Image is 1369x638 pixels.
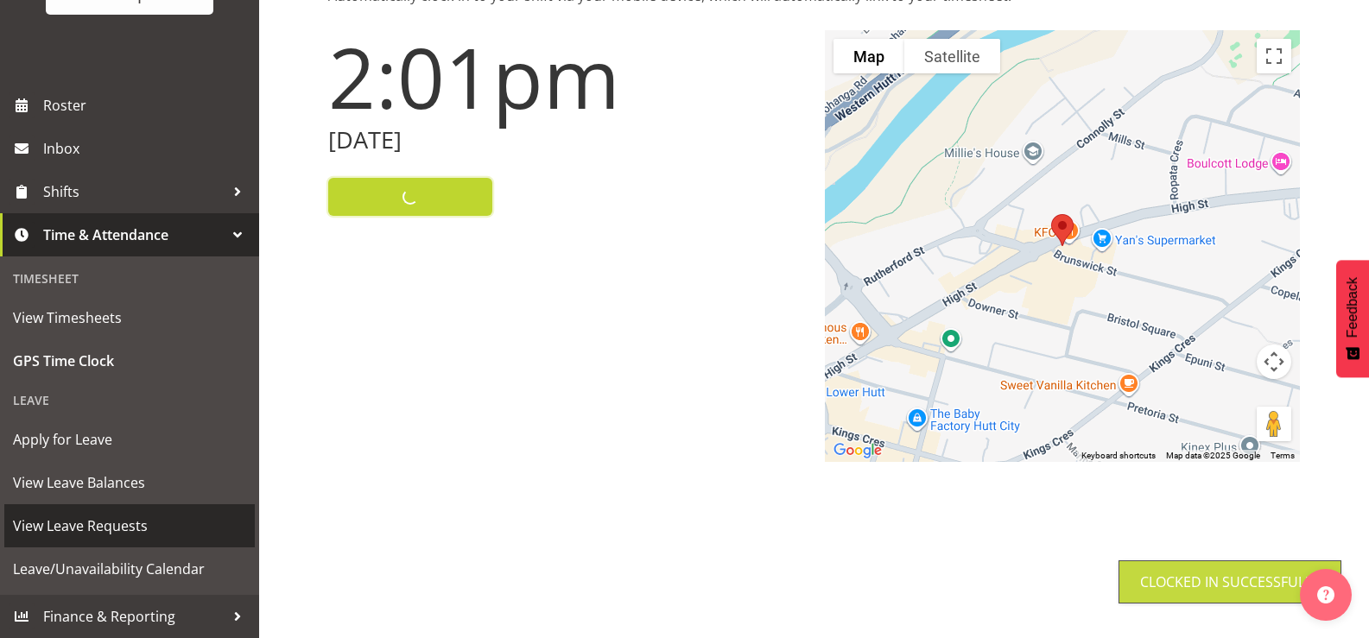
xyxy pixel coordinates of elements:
[13,348,246,374] span: GPS Time Clock
[1081,450,1156,462] button: Keyboard shortcuts
[13,470,246,496] span: View Leave Balances
[4,296,255,339] a: View Timesheets
[1336,260,1369,377] button: Feedback - Show survey
[829,439,886,462] a: Open this area in Google Maps (opens a new window)
[4,547,255,591] a: Leave/Unavailability Calendar
[13,305,246,331] span: View Timesheets
[904,39,1000,73] button: Show satellite imagery
[4,339,255,382] a: GPS Time Clock
[4,504,255,547] a: View Leave Requests
[43,136,250,161] span: Inbox
[328,127,804,154] h2: [DATE]
[829,439,886,462] img: Google
[833,39,904,73] button: Show street map
[1271,451,1295,460] a: Terms (opens in new tab)
[43,603,225,629] span: Finance & Reporting
[1257,39,1291,73] button: Toggle fullscreen view
[43,179,225,205] span: Shifts
[13,513,246,539] span: View Leave Requests
[1166,451,1260,460] span: Map data ©2025 Google
[1257,407,1291,441] button: Drag Pegman onto the map to open Street View
[1257,344,1291,379] button: Map camera controls
[13,426,246,452] span: Apply for Leave
[4,418,255,461] a: Apply for Leave
[1345,277,1360,338] span: Feedback
[4,261,255,296] div: Timesheet
[1317,586,1334,603] img: help-xxl-2.png
[4,461,255,504] a: View Leave Balances
[43,222,225,248] span: Time & Attendance
[13,556,246,582] span: Leave/Unavailability Calendar
[4,382,255,418] div: Leave
[328,30,804,123] h1: 2:01pm
[1140,572,1320,592] div: Clocked in Successfully
[43,92,250,118] span: Roster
